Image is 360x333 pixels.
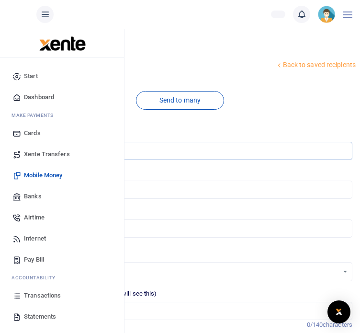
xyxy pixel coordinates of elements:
[8,186,116,207] a: Banks
[136,91,224,110] a: Send to many
[8,302,352,320] input: Enter extra information
[8,144,116,165] a: Xente Transfers
[24,213,45,222] span: Airtime
[16,112,54,119] span: ake Payments
[8,181,352,199] input: MTN & Airtel numbers are validated
[8,108,116,123] li: M
[24,291,61,300] span: Transactions
[8,270,116,285] li: Ac
[39,36,86,51] img: logo-large
[24,71,38,81] span: Start
[24,92,54,102] span: Dashboard
[318,6,335,23] img: profile-user
[8,66,116,87] a: Start
[24,171,62,180] span: Mobile Money
[24,128,41,138] span: Cards
[275,57,356,74] a: Back to saved recipients
[4,49,275,59] h4: Mobile money
[4,64,275,74] h5: Send money to one person
[8,285,116,306] a: Transactions
[327,300,350,323] div: Open Intercom Messenger
[8,207,116,228] a: Airtime
[267,11,289,18] li: Wallet ballance
[8,142,352,160] input: Enter phone number
[8,249,116,270] a: Pay Bill
[24,234,46,243] span: Internet
[8,123,116,144] a: Cards
[8,306,116,327] a: Statements
[24,192,42,201] span: Banks
[8,165,116,186] a: Mobile Money
[38,39,86,46] a: logo-small logo-large logo-large
[8,228,116,249] a: Internet
[8,219,352,238] input: UGX
[24,255,44,264] span: Pay Bill
[24,149,70,159] span: Xente Transfers
[8,87,116,108] a: Dashboard
[19,274,55,281] span: countability
[307,321,323,328] span: 0/140
[15,267,338,276] div: Select an option
[24,312,56,322] span: Statements
[323,321,352,328] span: characters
